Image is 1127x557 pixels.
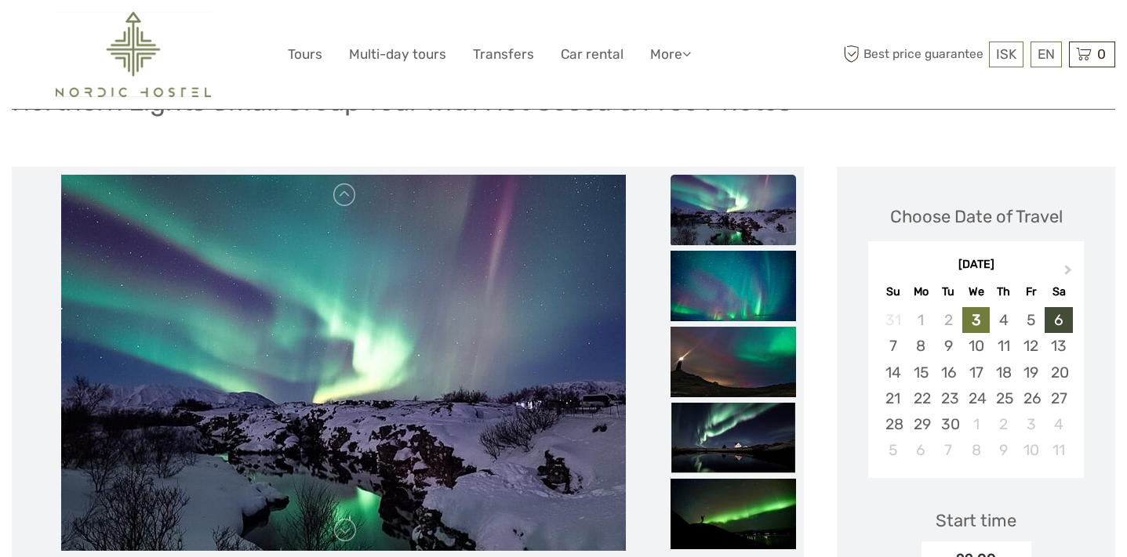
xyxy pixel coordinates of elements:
[890,204,1063,229] div: Choose Date of Travel
[907,437,935,463] div: Choose Monday, October 6th, 2025
[873,307,1078,463] div: month 2025-09
[671,327,796,397] img: 620f1439602b4a4588db59d06174df7a_slider_thumbnail.jpg
[935,307,962,333] div: Not available Tuesday, September 2nd, 2025
[990,360,1017,385] div: Choose Thursday, September 18th, 2025
[879,411,907,437] div: Choose Sunday, September 28th, 2025
[349,43,446,66] a: Multi-day tours
[935,385,962,411] div: Choose Tuesday, September 23rd, 2025
[962,281,990,302] div: We
[962,307,990,333] div: Choose Wednesday, September 3rd, 2025
[962,437,990,463] div: Choose Wednesday, October 8th, 2025
[907,385,935,411] div: Choose Monday, September 22nd, 2025
[1045,385,1072,411] div: Choose Saturday, September 27th, 2025
[1045,281,1072,302] div: Sa
[907,411,935,437] div: Choose Monday, September 29th, 2025
[879,333,907,359] div: Choose Sunday, September 7th, 2025
[1045,333,1072,359] div: Choose Saturday, September 13th, 2025
[935,333,962,359] div: Choose Tuesday, September 9th, 2025
[1017,385,1045,411] div: Choose Friday, September 26th, 2025
[56,12,211,97] img: 2454-61f15230-a6bf-4303-aa34-adabcbdb58c5_logo_big.png
[22,27,177,40] p: We're away right now. Please check back later!
[996,46,1016,62] span: ISK
[671,251,796,321] img: 7b10c2ed7d464e8ba987b42cc1113a35_slider_thumbnail.jpg
[1017,411,1045,437] div: Choose Friday, October 3rd, 2025
[1095,46,1108,62] span: 0
[962,360,990,385] div: Choose Wednesday, September 17th, 2025
[1045,307,1072,333] div: Choose Saturday, September 6th, 2025
[1017,437,1045,463] div: Choose Friday, October 10th, 2025
[935,360,962,385] div: Choose Tuesday, September 16th, 2025
[935,437,962,463] div: Choose Tuesday, October 7th, 2025
[879,437,907,463] div: Choose Sunday, October 5th, 2025
[1031,42,1062,67] div: EN
[935,281,962,302] div: Tu
[180,24,199,43] button: Open LiveChat chat widget
[61,175,626,551] img: 8c3ac6806fd64b33a2ca3b64f1dd7e56_main_slider.jpg
[1017,360,1045,385] div: Choose Friday, September 19th, 2025
[879,360,907,385] div: Choose Sunday, September 14th, 2025
[990,333,1017,359] div: Choose Thursday, September 11th, 2025
[990,307,1017,333] div: Choose Thursday, September 4th, 2025
[962,411,990,437] div: Choose Wednesday, October 1st, 2025
[288,43,322,66] a: Tours
[962,333,990,359] div: Choose Wednesday, September 10th, 2025
[561,43,623,66] a: Car rental
[935,411,962,437] div: Choose Tuesday, September 30th, 2025
[671,479,796,549] img: 0040ebbe407e4651a2e85cb28f70d7b5_slider_thumbnail.jpg
[1017,307,1045,333] div: Choose Friday, September 5th, 2025
[1045,437,1072,463] div: Choose Saturday, October 11th, 2025
[962,385,990,411] div: Choose Wednesday, September 24th, 2025
[907,281,935,302] div: Mo
[936,508,1016,533] div: Start time
[990,411,1017,437] div: Choose Thursday, October 2nd, 2025
[839,42,985,67] span: Best price guarantee
[879,281,907,302] div: Su
[990,437,1017,463] div: Choose Thursday, October 9th, 2025
[671,403,796,473] img: e4424fe0495f47ce9cd929889794f304_slider_thumbnail.jpg
[868,257,1084,273] div: [DATE]
[990,385,1017,411] div: Choose Thursday, September 25th, 2025
[1017,281,1045,302] div: Fr
[1045,360,1072,385] div: Choose Saturday, September 20th, 2025
[990,281,1017,302] div: Th
[907,307,935,333] div: Not available Monday, September 1st, 2025
[1017,333,1045,359] div: Choose Friday, September 12th, 2025
[907,360,935,385] div: Choose Monday, September 15th, 2025
[473,43,534,66] a: Transfers
[650,43,691,66] a: More
[1045,411,1072,437] div: Choose Saturday, October 4th, 2025
[671,175,796,245] img: 8c3ac6806fd64b33a2ca3b64f1dd7e56_slider_thumbnail.jpg
[1057,261,1082,286] button: Next Month
[907,333,935,359] div: Choose Monday, September 8th, 2025
[879,385,907,411] div: Choose Sunday, September 21st, 2025
[879,307,907,333] div: Not available Sunday, August 31st, 2025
